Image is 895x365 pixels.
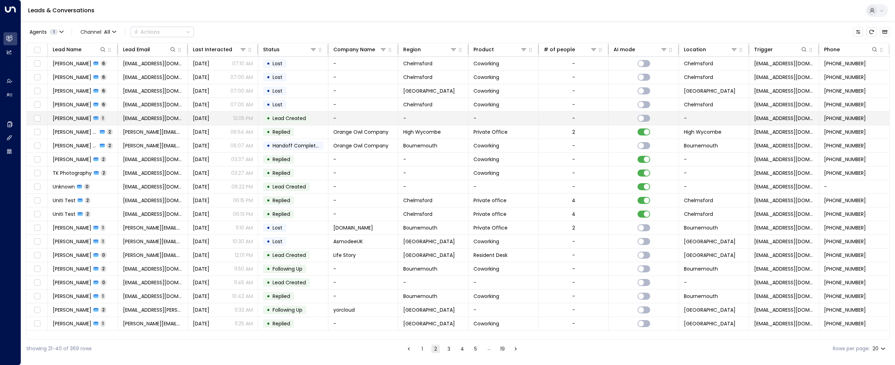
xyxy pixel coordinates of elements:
span: meganstopps@hotmail.co.uk [123,101,183,108]
td: - [328,207,399,221]
span: Lost [273,74,282,81]
div: - [572,115,575,122]
div: Button group with a nested menu [131,27,194,37]
div: Product [473,45,494,54]
button: Agents1 [26,27,66,37]
p: 12:01 PM [235,252,253,259]
td: - [469,112,539,125]
span: Chelmsford [403,74,432,81]
span: High Wycombe [403,128,441,135]
span: Private office [473,197,507,204]
p: 06:54 AM [230,128,253,135]
span: TK Photography [53,170,92,177]
span: +17132130450 [824,87,866,94]
span: High Wycombe [684,128,721,135]
span: +447557916709 [824,265,866,272]
button: Go to page 1 [418,345,426,353]
span: Lost [273,238,282,245]
span: rob@wearenv.co.uk [123,60,183,67]
div: Status [263,45,280,54]
p: 10:30 AM [233,238,253,245]
td: - [469,303,539,317]
span: York [684,252,736,259]
span: 2 [107,142,113,148]
button: Go to page 4 [458,345,466,353]
span: 2 [107,129,113,135]
span: Uniti Test [53,211,76,218]
span: York [403,252,455,259]
div: • [267,126,270,138]
button: Go to page 3 [445,345,453,353]
span: Toggle select row [33,251,41,260]
span: Yesterday [193,156,209,163]
p: 12:05 PM [233,115,253,122]
div: - [572,238,575,245]
span: +17323205032 [824,197,866,204]
td: - [328,180,399,193]
span: noreply@notifications.hubspot.com [754,87,814,94]
span: Bournemouth [403,265,437,272]
span: Julie King [53,279,91,286]
p: 07:00 AM [230,87,253,94]
span: luketmcmanus@hotmail.com [123,74,183,81]
span: Toggle select row [33,59,41,68]
span: Lost [273,224,282,231]
span: Bournemouth [403,224,437,231]
span: Coworking [473,74,499,81]
span: Toggle select all [33,46,41,54]
span: Agents [30,29,47,34]
div: # of people [544,45,575,54]
span: Megan Stopps [53,115,91,122]
div: - [572,74,575,81]
span: Lost [273,60,282,67]
span: noreply@notifications.hubspot.com [754,197,814,204]
span: noreply@notifications.hubspot.com [754,115,814,122]
span: unititest@gmail.com [123,211,183,218]
span: Private Office [473,128,508,135]
div: • [267,222,270,234]
span: Tom Bridge [53,156,91,163]
span: Coworking [473,156,499,163]
p: 03:27 AM [231,170,253,177]
span: +443438340353 [824,128,866,135]
span: Coworking [473,170,499,177]
p: 07:00 AM [230,74,253,81]
span: Coworking [473,60,499,67]
span: Lead Created [273,115,306,122]
span: 6 [100,88,107,94]
span: noreply@notifications.hubspot.com [754,101,814,108]
span: All [104,29,110,35]
div: • [267,85,270,97]
span: Yesterday [193,101,209,108]
div: • [267,194,270,206]
span: Resident Desk [473,252,508,259]
span: Skates.co.uk [333,224,373,231]
span: unititest2@gmail.com [123,183,183,190]
span: julieking81271@gmail.com [123,279,183,286]
span: 2 [100,266,106,272]
div: Trigger [754,45,773,54]
span: 6 [100,60,107,66]
td: - [679,153,749,166]
span: Chelmsford [684,197,713,204]
span: Aug 15, 2025 [193,252,209,259]
div: Last Interacted [193,45,247,54]
span: Unknown [53,183,75,190]
span: 1 [100,225,105,231]
span: noreply@notifications.hubspot.com [754,183,814,190]
div: • [267,99,270,111]
span: Aug 18, 2025 [193,238,209,245]
span: Toggle select row [33,141,41,150]
div: 4 [572,211,575,218]
button: Channel:All [78,27,119,37]
p: 11:50 AM [234,265,253,272]
span: Toggle select row [33,196,41,205]
td: - [398,153,469,166]
span: Chelmsford [684,74,713,81]
span: Coworking [473,101,499,108]
span: Aug 18, 2025 [193,224,209,231]
span: noreply@notifications.hubspot.com [754,238,814,245]
span: Coworking [473,238,499,245]
div: Last Interacted [193,45,232,54]
span: Yesterday [193,74,209,81]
